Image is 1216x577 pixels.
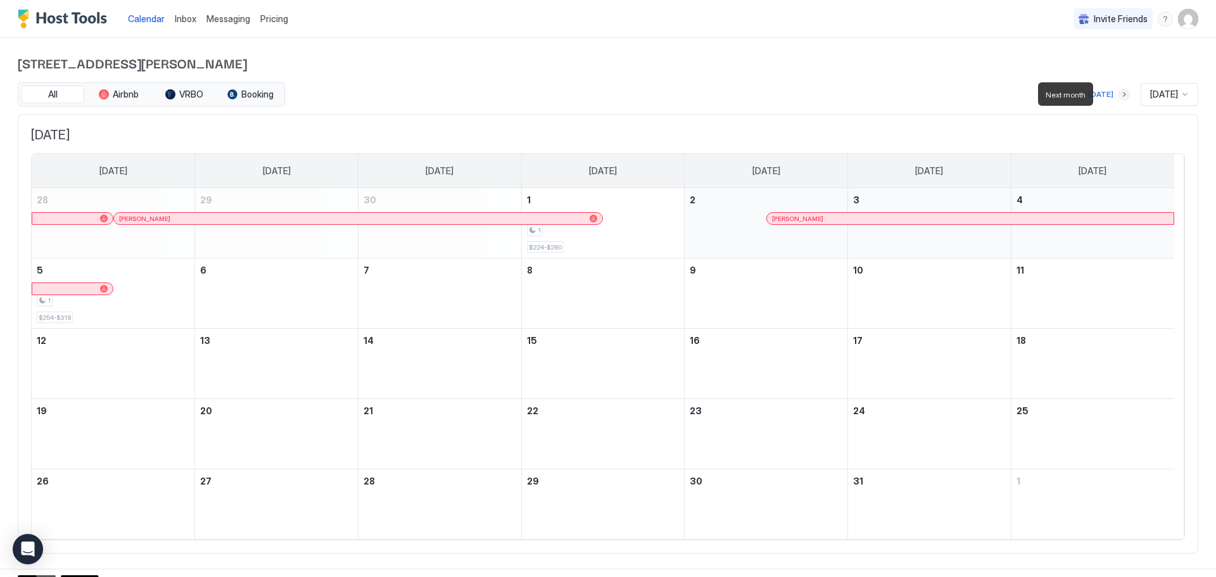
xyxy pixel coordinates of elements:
a: October 19, 2025 [32,399,194,422]
span: [DATE] [915,165,943,177]
a: October 18, 2025 [1011,329,1174,352]
span: 5 [37,265,43,276]
a: September 29, 2025 [195,188,358,212]
span: 30 [690,476,702,486]
a: October 8, 2025 [522,258,685,282]
a: October 6, 2025 [195,258,358,282]
a: Monday [250,154,303,188]
span: 1 [47,296,51,305]
span: 4 [1016,194,1023,205]
a: Messaging [206,12,250,25]
td: October 22, 2025 [521,399,685,469]
td: October 4, 2025 [1011,188,1174,258]
span: VRBO [179,89,203,100]
td: October 25, 2025 [1011,399,1174,469]
a: October 3, 2025 [848,188,1011,212]
td: October 18, 2025 [1011,329,1174,399]
span: 1 [1016,476,1020,486]
td: October 31, 2025 [848,469,1011,540]
span: 13 [200,335,210,346]
span: 30 [364,194,376,205]
a: September 28, 2025 [32,188,194,212]
td: November 1, 2025 [1011,469,1174,540]
a: October 26, 2025 [32,469,194,493]
td: October 30, 2025 [685,469,848,540]
span: Calendar [128,13,165,24]
a: October 23, 2025 [685,399,847,422]
span: Inbox [175,13,196,24]
span: 28 [364,476,375,486]
td: October 28, 2025 [358,469,521,540]
span: Booking [241,89,274,100]
a: Host Tools Logo [18,10,113,29]
a: October 17, 2025 [848,329,1011,352]
td: October 15, 2025 [521,329,685,399]
a: October 5, 2025 [32,258,194,282]
a: October 10, 2025 [848,258,1011,282]
a: October 13, 2025 [195,329,358,352]
td: October 7, 2025 [358,258,521,329]
span: 18 [1016,335,1026,346]
span: [DATE] [1150,89,1178,100]
td: September 30, 2025 [358,188,521,258]
a: Calendar [128,12,165,25]
a: October 22, 2025 [522,399,685,422]
span: 29 [200,194,212,205]
a: Wednesday [576,154,630,188]
span: [STREET_ADDRESS][PERSON_NAME] [18,53,1198,72]
a: October 2, 2025 [685,188,847,212]
span: 2 [690,194,695,205]
span: $224-$280 [529,243,562,251]
div: tab-group [18,82,285,106]
span: 9 [690,265,696,276]
td: October 27, 2025 [195,469,358,540]
td: October 29, 2025 [521,469,685,540]
td: October 3, 2025 [848,188,1011,258]
a: October 1, 2025 [522,188,685,212]
a: October 9, 2025 [685,258,847,282]
span: 11 [1016,265,1024,276]
div: [DATE] [1088,89,1113,100]
span: 17 [853,335,863,346]
a: October 4, 2025 [1011,188,1174,212]
span: Messaging [206,13,250,24]
a: October 14, 2025 [358,329,521,352]
td: September 28, 2025 [32,188,195,258]
span: 20 [200,405,212,416]
a: October 21, 2025 [358,399,521,422]
td: October 13, 2025 [195,329,358,399]
span: 7 [364,265,369,276]
span: Next month [1046,90,1086,99]
a: October 16, 2025 [685,329,847,352]
span: 1 [538,226,541,234]
span: [PERSON_NAME] [772,215,823,223]
div: [PERSON_NAME] [119,215,597,223]
span: 8 [527,265,533,276]
a: Friday [902,154,956,188]
td: October 10, 2025 [848,258,1011,329]
a: Sunday [87,154,140,188]
a: October 29, 2025 [522,469,685,493]
button: All [21,86,84,103]
span: 27 [200,476,212,486]
span: 26 [37,476,49,486]
a: October 31, 2025 [848,469,1011,493]
span: 25 [1016,405,1029,416]
a: September 30, 2025 [358,188,521,212]
td: October 2, 2025 [685,188,848,258]
span: Airbnb [113,89,139,100]
span: 14 [364,335,374,346]
span: Invite Friends [1094,13,1148,25]
td: October 1, 2025 [521,188,685,258]
td: October 11, 2025 [1011,258,1174,329]
a: October 24, 2025 [848,399,1011,422]
span: 22 [527,405,538,416]
td: October 20, 2025 [195,399,358,469]
span: 21 [364,405,373,416]
a: October 25, 2025 [1011,399,1174,422]
span: [DATE] [31,127,1185,143]
td: October 12, 2025 [32,329,195,399]
td: October 9, 2025 [685,258,848,329]
span: 15 [527,335,537,346]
